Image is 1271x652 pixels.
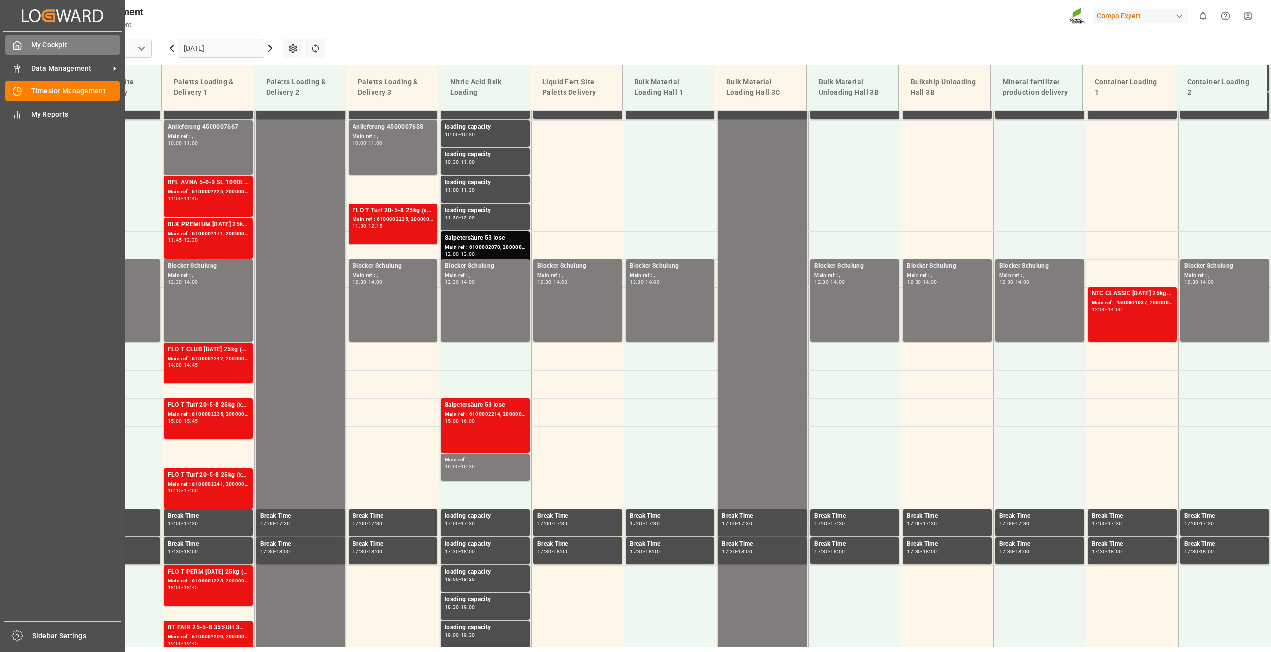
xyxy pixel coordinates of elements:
[644,549,645,554] div: -
[1092,307,1106,312] div: 13:00
[814,549,829,554] div: 17:30
[168,521,182,526] div: 17:00
[644,280,645,284] div: -
[1015,521,1030,526] div: 17:30
[552,280,553,284] div: -
[814,271,895,280] div: Main ref : ,
[184,549,198,554] div: 18:00
[1093,6,1192,25] button: Compo Expert
[999,280,1014,284] div: 12:30
[459,132,461,137] div: -
[168,488,182,493] div: 16:15
[353,122,433,132] div: Anlieferung 4500007658
[461,633,475,637] div: 19:30
[552,549,553,554] div: -
[260,521,275,526] div: 17:00
[182,238,183,242] div: -
[168,132,249,141] div: Main ref : ,
[1108,549,1122,554] div: 18:00
[830,521,845,526] div: 17:30
[354,73,430,102] div: Paletts Loading & Delivery 3
[814,539,895,549] div: Break Time
[32,631,121,641] span: Sidebar Settings
[459,521,461,526] div: -
[829,521,830,526] div: -
[630,549,644,554] div: 17:30
[184,585,198,590] div: 18:45
[168,623,249,633] div: BT FAIR 25-5-8 35%UH 3M 25kg (x40) INT
[445,400,526,410] div: Salpetersäure 53 lose
[537,280,552,284] div: 12:30
[445,132,459,137] div: 10:00
[1106,549,1107,554] div: -
[907,261,988,271] div: Blocker Schulung
[461,252,475,256] div: 13:00
[260,549,275,554] div: 17:30
[168,585,182,590] div: 18:00
[461,188,475,192] div: 11:30
[168,539,249,549] div: Break Time
[923,521,937,526] div: 17:30
[184,521,198,526] div: 17:30
[552,521,553,526] div: -
[644,521,645,526] div: -
[184,488,198,493] div: 17:00
[445,549,459,554] div: 17:30
[1092,539,1173,549] div: Break Time
[999,521,1014,526] div: 17:00
[184,363,198,367] div: 14:45
[553,549,567,554] div: 18:00
[168,238,182,242] div: 11:45
[168,480,249,489] div: Main ref : 6100002241, 2000001682
[445,233,526,243] div: Salpetersäure 53 lose
[445,150,526,160] div: loading capacity
[168,363,182,367] div: 14:00
[645,521,660,526] div: 17:30
[368,521,383,526] div: 17:30
[1214,5,1237,27] button: Help Center
[182,141,183,145] div: -
[168,633,249,641] div: Main ref : 6100002209, 2000001312;2000000752 2000000752
[538,73,614,102] div: Liquid Fert Site Paletts Delivery
[815,73,891,102] div: Bulk Material Unloading Hall 3B
[353,539,433,549] div: Break Time
[353,206,433,216] div: FLO T Turf 20-5-8 25kg (x40) INT
[168,178,249,188] div: BFL AVNA 5-0-0 SL 1000L IBC MTO
[999,271,1080,280] div: Main ref : ,
[445,456,526,464] div: Main ref : ,
[445,464,459,469] div: 16:00
[738,521,752,526] div: 17:30
[814,521,829,526] div: 17:00
[31,86,120,96] span: Timeslot Management
[1091,73,1167,102] div: Container Loading 1
[1184,539,1265,549] div: Break Time
[1106,521,1107,526] div: -
[830,280,845,284] div: 14:00
[553,280,567,284] div: 14:00
[999,549,1014,554] div: 17:30
[461,549,475,554] div: 18:00
[907,73,983,102] div: Bulkship Unloading Hall 3B
[829,280,830,284] div: -
[537,511,618,521] div: Break Time
[168,470,249,480] div: FLO T Turf 20-5-8 25kg (x40) INT
[445,410,526,419] div: Main ref : 6100002214, 2000001741
[461,605,475,609] div: 19:00
[31,109,120,120] span: My Reports
[260,511,341,521] div: Break Time
[276,521,290,526] div: 17:30
[830,549,845,554] div: 18:00
[1184,511,1265,521] div: Break Time
[537,261,618,271] div: Blocker Schulung
[445,252,459,256] div: 12:00
[1200,549,1214,554] div: 18:00
[459,577,461,581] div: -
[459,216,461,220] div: -
[461,160,475,164] div: 11:00
[630,521,644,526] div: 17:00
[353,511,433,521] div: Break Time
[445,623,526,633] div: loading capacity
[182,549,183,554] div: -
[923,549,937,554] div: 18:00
[1070,7,1086,25] img: Screenshot%202023-09-29%20at%2010.02.21.png_1712312052.png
